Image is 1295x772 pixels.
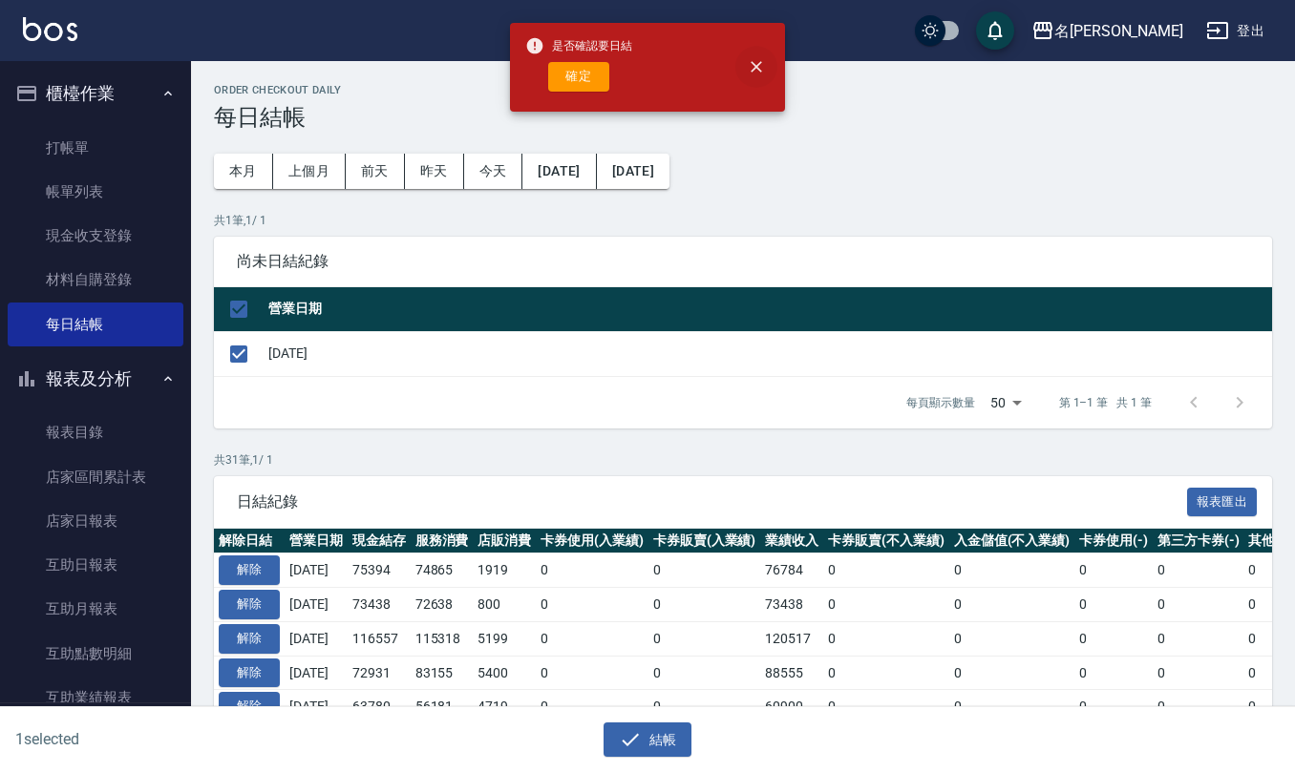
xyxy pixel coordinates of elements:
[1074,553,1153,588] td: 0
[548,62,609,92] button: 確定
[214,104,1272,131] h3: 每日結帳
[214,451,1272,469] p: 共 31 筆, 1 / 1
[949,529,1075,553] th: 入金儲值(不入業績)
[1153,588,1244,622] td: 0
[760,553,823,588] td: 76784
[214,154,273,189] button: 本月
[522,154,596,189] button: [DATE]
[473,690,536,724] td: 4719
[8,69,183,118] button: 櫃檯作業
[214,529,285,553] th: 解除日結
[411,529,474,553] th: 服務消費
[285,529,348,553] th: 營業日期
[8,214,183,258] a: 現金收支登錄
[1074,621,1153,656] td: 0
[285,656,348,690] td: [DATE]
[1153,529,1244,553] th: 第三方卡券(-)
[219,555,280,585] button: 解除
[8,170,183,214] a: 帳單列表
[8,126,183,170] a: 打帳單
[8,676,183,720] a: 互助業績報表
[949,656,1075,690] td: 0
[976,11,1014,50] button: save
[8,499,183,543] a: 店家日報表
[823,690,949,724] td: 0
[1024,11,1191,51] button: 名[PERSON_NAME]
[648,588,761,622] td: 0
[949,621,1075,656] td: 0
[1054,19,1183,43] div: 名[PERSON_NAME]
[1074,529,1153,553] th: 卡券使用(-)
[473,588,536,622] td: 800
[536,588,648,622] td: 0
[760,621,823,656] td: 120517
[823,656,949,690] td: 0
[464,154,523,189] button: 今天
[760,656,823,690] td: 88555
[348,690,411,724] td: 63780
[536,553,648,588] td: 0
[411,690,474,724] td: 56181
[15,727,320,751] h6: 1 selected
[23,17,77,41] img: Logo
[237,252,1249,271] span: 尚未日結紀錄
[1187,488,1258,517] button: 報表匯出
[411,588,474,622] td: 72638
[273,154,346,189] button: 上個月
[214,84,1272,96] h2: Order checkout daily
[348,656,411,690] td: 72931
[346,154,405,189] button: 前天
[525,36,632,55] span: 是否確認要日結
[648,656,761,690] td: 0
[405,154,464,189] button: 昨天
[648,529,761,553] th: 卡券販賣(入業績)
[536,656,648,690] td: 0
[214,212,1272,229] p: 共 1 筆, 1 / 1
[604,722,692,758] button: 結帳
[219,658,280,688] button: 解除
[536,529,648,553] th: 卡券使用(入業績)
[1153,656,1244,690] td: 0
[8,587,183,631] a: 互助月報表
[8,258,183,302] a: 材料自購登錄
[8,303,183,346] a: 每日結帳
[1074,656,1153,690] td: 0
[285,588,348,622] td: [DATE]
[1153,621,1244,656] td: 0
[1153,690,1244,724] td: 0
[1059,394,1152,411] p: 第 1–1 筆 共 1 筆
[760,529,823,553] th: 業績收入
[264,287,1272,332] th: 營業日期
[949,553,1075,588] td: 0
[285,621,348,656] td: [DATE]
[473,553,536,588] td: 1919
[219,692,280,721] button: 解除
[8,410,183,454] a: 報表目錄
[735,46,777,88] button: close
[411,621,474,656] td: 115318
[648,553,761,588] td: 0
[219,624,280,654] button: 解除
[1187,491,1258,510] a: 報表匯出
[949,690,1075,724] td: 0
[648,621,761,656] td: 0
[348,553,411,588] td: 75394
[1199,13,1272,49] button: 登出
[949,588,1075,622] td: 0
[648,690,761,724] td: 0
[1074,690,1153,724] td: 0
[285,690,348,724] td: [DATE]
[823,621,949,656] td: 0
[906,394,975,411] p: 每頁顯示數量
[237,492,1187,511] span: 日結紀錄
[411,656,474,690] td: 83155
[8,632,183,676] a: 互助點數明細
[597,154,669,189] button: [DATE]
[8,543,183,587] a: 互助日報表
[473,529,536,553] th: 店販消費
[1074,588,1153,622] td: 0
[348,588,411,622] td: 73438
[823,588,949,622] td: 0
[536,621,648,656] td: 0
[536,690,648,724] td: 0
